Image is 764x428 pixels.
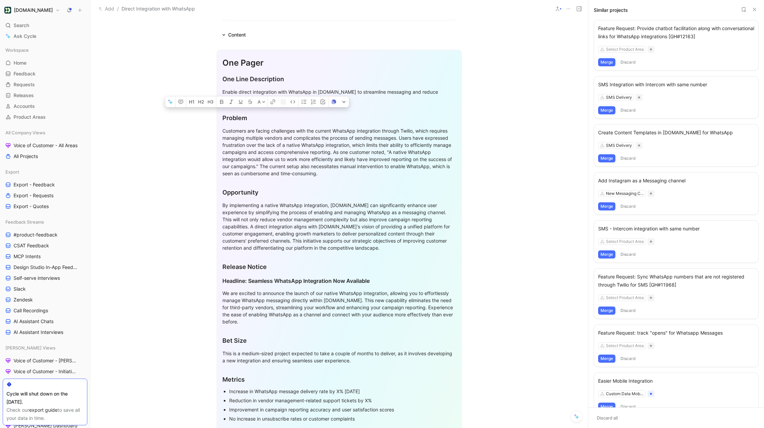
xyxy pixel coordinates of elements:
[598,329,754,337] div: Feature Request: track "opens" for Whatsapp Messages
[618,106,638,114] button: Discard
[228,31,246,39] div: Content
[606,390,644,397] div: Custom Data Mobile Integrations
[3,306,87,316] a: Call Recordings
[3,128,87,161] div: All Company ViewsVoice of Customer - All AreasAll Projects
[598,24,754,41] div: Feature Request: Provide chatbot facilitation along with conversational links for WhatsApp integr...
[14,275,60,281] span: Self-serve interviews
[3,167,87,177] div: Export
[229,406,456,413] div: Improvement in campaign reporting accuracy and user satisfaction scores
[5,219,44,225] span: Feedback Streams
[618,58,638,66] button: Discard
[3,295,87,305] a: Zendesk
[222,350,456,364] div: This is a medium-sized project expected to take a couple of months to deliver, as it involves dev...
[14,7,53,13] h1: [DOMAIN_NAME]
[618,307,638,315] button: Discard
[14,21,29,29] span: Search
[598,106,615,114] button: Merge
[222,127,456,177] div: Customers are facing challenges with the current WhatsApp integration through Twilio, which requi...
[229,397,456,404] div: Reduction in vendor management-related support tickets by X%
[3,201,87,211] a: Export - Quotes
[3,217,87,227] div: Feedback Streams
[3,112,87,122] a: Product Areas
[222,375,456,384] div: Metrics
[14,318,53,325] span: AI Assistant Chats
[117,5,119,13] span: /
[3,273,87,283] a: Self-serve interviews
[598,58,615,66] button: Merge
[594,413,621,423] button: Discard all
[3,343,87,353] div: [PERSON_NAME] Views
[3,151,87,161] a: All Projects
[14,357,79,364] span: Voice of Customer - [PERSON_NAME]
[618,202,638,210] button: Discard
[598,202,615,210] button: Merge
[222,277,456,285] div: Headline: Seamless WhatsApp Integration Now Available
[4,7,11,14] img: Customer.io
[606,190,644,197] div: New Messaging Channels
[3,327,87,337] a: AI Assistant Interviews
[618,154,638,162] button: Discard
[606,342,644,349] div: Select Product Area
[594,6,628,14] div: Similar projects
[598,154,615,162] button: Merge
[618,250,638,258] button: Discard
[222,290,456,325] div: We are excited to announce the launch of our native WhatsApp integration, allowing you to effortl...
[14,181,55,188] span: Export - Feedback
[3,180,87,190] a: Export - Feedback
[14,307,48,314] span: Call Recordings
[3,58,87,68] a: Home
[29,407,58,413] a: export guide
[598,177,754,185] div: Add Instagram as a Messaging channel
[14,286,26,292] span: Slack
[222,262,456,271] div: Release Notice
[222,74,456,84] div: One Line Description
[3,90,87,100] a: Releases
[222,113,456,122] div: Problem
[598,307,615,315] button: Merge
[229,415,456,422] div: No increase in unsubscribe rates or customer complaints
[222,188,456,197] div: Opportunity
[14,264,79,271] span: Design Studio In-App Feedback
[3,31,87,41] a: Ask Cycle
[598,273,754,289] div: Feature Request: Sync WhatsApp numbers that are not registered through Twilio for SMS [GH#11968]
[14,81,35,88] span: Requests
[618,355,638,363] button: Discard
[598,250,615,258] button: Merge
[6,390,84,406] div: Cycle will shut down on the [DATE].
[598,403,615,411] button: Merge
[3,190,87,201] a: Export - Requests
[598,129,754,137] div: Create Content Templates in [DOMAIN_NAME] for WhatsApp
[3,284,87,294] a: Slack
[256,96,267,107] button: A
[3,356,87,366] a: Voice of Customer - [PERSON_NAME]
[3,69,87,79] a: Feedback
[3,128,87,138] div: All Company Views
[3,101,87,111] a: Accounts
[14,231,58,238] span: #product-feedback
[3,80,87,90] a: Requests
[606,294,644,301] div: Select Product Area
[3,377,87,387] a: Feedback to process - [PERSON_NAME]
[5,344,56,351] span: [PERSON_NAME] Views
[14,203,49,210] span: Export - Quotes
[14,368,78,375] span: Voice of Customer - Initiatives
[14,114,46,120] span: Product Areas
[14,192,53,199] span: Export - Requests
[606,238,644,245] div: Select Product Area
[606,142,632,149] div: SMS Delivery
[222,57,456,69] div: One Pager
[14,242,49,249] span: CSAT Feedback
[598,355,615,363] button: Merge
[598,225,754,233] div: SMS - Intercom integration with same number
[3,20,87,30] div: Search
[14,32,36,40] span: Ask Cycle
[122,5,195,13] span: Direct Integration with WhatsApp
[14,296,33,303] span: Zendesk
[14,70,36,77] span: Feedback
[5,168,19,175] span: Export
[222,336,456,345] div: Bet Size
[3,230,87,240] a: #product-feedback
[3,140,87,151] a: Voice of Customer - All Areas
[229,388,456,395] div: Increase in WhatsApp message delivery rate by X% [DATE]
[222,202,456,251] div: By implementing a native WhatsApp integration, [DOMAIN_NAME] can significantly enhance user exper...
